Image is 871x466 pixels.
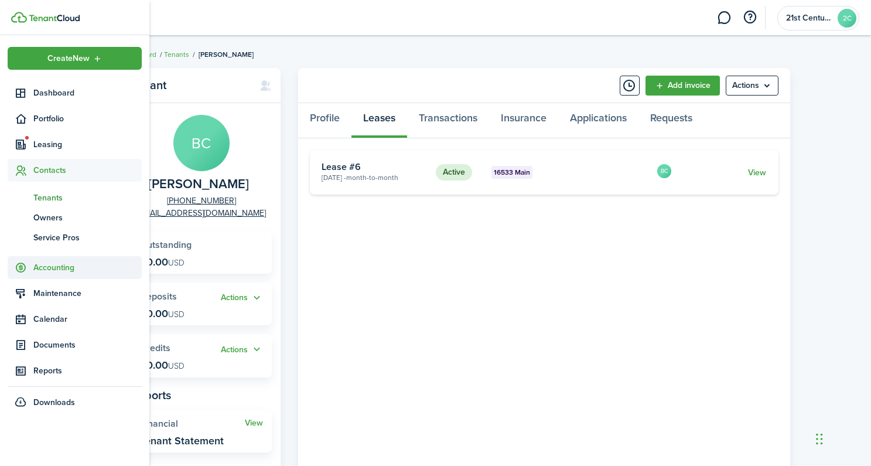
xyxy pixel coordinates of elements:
[33,113,142,125] span: Portfolio
[786,14,833,22] span: 21st Century Property Management LLC
[33,261,142,274] span: Accounting
[221,343,263,356] button: Actions
[558,103,638,138] a: Applications
[131,79,248,92] panel-main-title: Tenant
[168,360,185,372] span: USD
[816,421,823,457] div: Drag
[131,386,272,404] panel-main-subtitle: Reports
[140,238,192,251] span: Outstanding
[33,164,142,176] span: Contacts
[33,138,142,151] span: Leasing
[164,49,189,60] a: Tenants
[407,103,489,138] a: Transactions
[140,419,245,429] widget-stats-title: Financial
[140,359,185,371] p: $0.00
[726,76,778,96] button: Open menu
[33,192,142,204] span: Tenants
[726,76,778,96] menu-btn: Actions
[221,343,263,356] button: Open menu
[29,15,80,22] img: TenantCloud
[140,256,185,268] p: $0.00
[33,212,142,224] span: Owners
[8,227,142,247] a: Service Pros
[168,257,185,269] span: USD
[173,115,230,171] avatar-text: BC
[167,195,236,207] a: [PHONE_NUMBER]
[140,308,185,319] p: $0.00
[298,103,351,138] a: Profile
[221,291,263,305] button: Actions
[199,49,254,60] span: [PERSON_NAME]
[168,308,185,321] span: USD
[245,419,263,428] a: View
[494,167,530,178] span: 16533 Main
[33,365,142,377] span: Reports
[137,207,266,219] a: [EMAIL_ADDRESS][DOMAIN_NAME]
[33,87,142,99] span: Dashboard
[33,232,142,244] span: Service Pros
[33,313,142,325] span: Calendar
[748,166,766,179] a: View
[8,208,142,227] a: Owners
[8,47,142,70] button: Open menu
[33,287,142,300] span: Maintenance
[47,55,90,63] span: Create New
[322,172,427,183] card-description: [DATE] -
[8,359,142,382] a: Reports
[8,188,142,208] a: Tenants
[11,12,27,23] img: TenantCloud
[221,291,263,305] button: Open menu
[812,410,871,466] iframe: Chat Widget
[140,290,177,303] span: Deposits
[489,103,558,138] a: Insurance
[33,339,142,351] span: Documents
[713,3,735,33] a: Messaging
[838,9,856,28] avatar-text: 2C
[8,81,142,104] a: Dashboard
[140,341,170,355] span: Credits
[33,396,75,409] span: Downloads
[638,103,704,138] a: Requests
[620,76,640,96] button: Timeline
[346,172,398,183] span: Month-to-month
[740,8,760,28] button: Open resource center
[645,76,720,96] a: Add invoice
[436,164,472,181] status: Active
[322,162,427,172] card-title: Lease #6
[140,435,224,447] widget-stats-description: Tenant Statement
[148,177,249,192] span: Brianna Cornelius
